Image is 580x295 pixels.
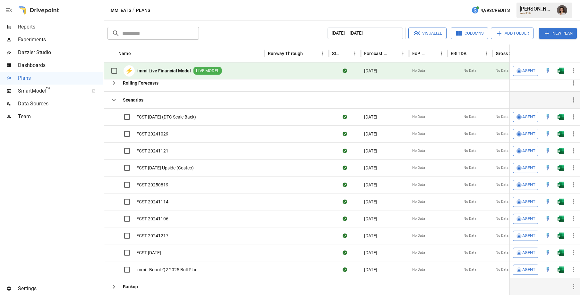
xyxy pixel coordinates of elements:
div: Sync complete [343,68,347,74]
button: Forecast start column menu [398,49,407,58]
span: No Data [412,216,425,221]
img: excel-icon.76473adf.svg [558,131,564,137]
div: Open in Excel [558,165,564,171]
span: Agent [522,266,535,274]
button: EBITDA Margin column menu [482,49,491,58]
button: [DATE] – [DATE] [328,28,403,39]
div: / [132,6,135,14]
span: Experiments [18,36,103,44]
button: Immi Eats [109,6,131,14]
span: No Data [464,165,476,170]
div: Open in Quick Edit [545,114,551,120]
div: Open in Excel [558,199,564,205]
div: Open in Excel [558,68,564,74]
button: Visualize [408,28,447,39]
img: excel-icon.76473adf.svg [558,148,564,154]
button: Agent [513,248,538,258]
div: Open in Excel [558,131,564,137]
div: Gross Sales [496,51,517,56]
div: Open in Quick Edit [545,131,551,137]
div: Open in Quick Edit [545,148,551,154]
div: Open in Excel [558,216,564,222]
span: No Data [412,182,425,187]
div: [DATE] [361,142,409,159]
div: Forecast start [364,51,389,56]
img: excel-icon.76473adf.svg [558,68,564,74]
div: Immi Eats [520,12,553,15]
button: Franziska Ibscher [553,1,571,19]
button: Add Folder [491,28,533,39]
b: Rolling Forecasts [123,80,158,86]
div: Open in Quick Edit [545,165,551,171]
span: No Data [412,267,425,272]
span: FCST 20241217 [136,233,168,239]
div: EoP Cash [412,51,427,56]
span: No Data [412,131,425,136]
div: Sync complete [343,114,347,120]
div: Sync complete [343,266,347,273]
img: excel-icon.76473adf.svg [558,250,564,256]
span: No Data [464,68,476,73]
img: Franziska Ibscher [557,5,567,15]
button: Status column menu [350,49,359,58]
div: Status [332,51,341,56]
span: No Data [412,148,425,153]
b: Scenarios [123,97,143,103]
span: 4,993 Credits [481,6,510,14]
span: Agent [522,67,535,75]
div: [DATE] [361,210,409,227]
span: No Data [496,114,508,119]
span: No Data [496,233,508,238]
span: FCST 20241121 [136,148,168,154]
button: Sort [428,49,437,58]
div: [DATE] [361,159,409,176]
b: Backup [123,283,138,290]
div: Open in Quick Edit [545,266,551,273]
div: Runway Through [268,51,303,56]
span: LIVE MODEL [193,68,222,74]
div: Open in Excel [558,250,564,256]
span: No Data [412,165,425,170]
button: Sort [132,49,141,58]
img: quick-edit-flash.b8aec18c.svg [545,250,551,256]
span: ™ [46,86,50,94]
div: Open in Quick Edit [545,250,551,256]
span: Plans [18,74,103,82]
div: Sync complete [343,233,347,239]
span: No Data [496,148,508,153]
span: Reports [18,23,103,31]
div: Sync complete [343,165,347,171]
span: Agent [522,198,535,206]
span: No Data [496,131,508,136]
img: quick-edit-flash.b8aec18c.svg [545,233,551,239]
img: excel-icon.76473adf.svg [558,266,564,273]
span: No Data [496,165,508,170]
button: Runway Through column menu [318,49,327,58]
span: No Data [496,267,508,272]
span: Agent [522,147,535,155]
img: excel-icon.76473adf.svg [558,182,564,188]
button: Columns [451,28,488,39]
span: No Data [412,114,425,119]
span: No Data [496,250,508,255]
div: ⚡ [124,65,135,77]
div: [DATE] [361,227,409,244]
div: Open in Quick Edit [545,216,551,222]
img: excel-icon.76473adf.svg [558,216,564,222]
span: Agent [522,181,535,189]
span: FCST 20241029 [136,131,168,137]
img: quick-edit-flash.b8aec18c.svg [545,165,551,171]
img: quick-edit-flash.b8aec18c.svg [545,182,551,188]
div: [DATE] [361,125,409,142]
div: Open in Quick Edit [545,68,551,74]
img: excel-icon.76473adf.svg [558,233,564,239]
span: No Data [412,68,425,73]
img: quick-edit-flash.b8aec18c.svg [545,68,551,74]
span: immi - Board Q2 2025 Bull Plan [136,266,198,273]
img: quick-edit-flash.b8aec18c.svg [545,148,551,154]
div: Sync complete [343,216,347,222]
div: Name [118,51,131,56]
img: quick-edit-flash.b8aec18c.svg [545,199,551,205]
button: 4,993Credits [469,4,512,16]
button: Agent [513,66,538,76]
